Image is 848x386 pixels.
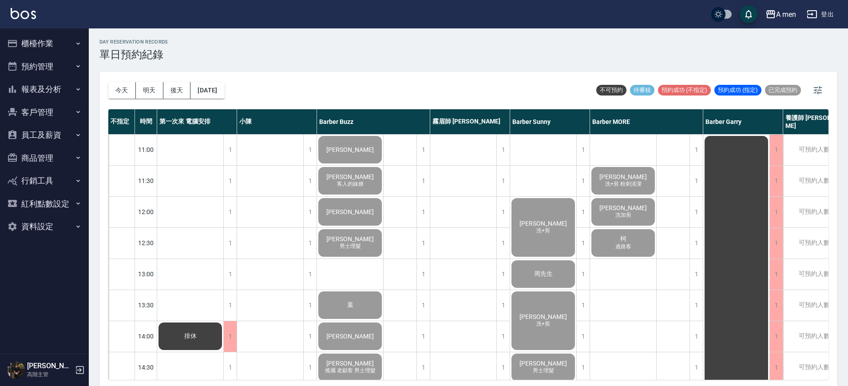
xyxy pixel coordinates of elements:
[689,135,703,165] div: 1
[576,135,590,165] div: 1
[532,270,555,278] span: 周先生
[416,290,430,321] div: 1
[303,259,317,290] div: 1
[303,166,317,196] div: 1
[518,313,569,320] span: [PERSON_NAME]
[416,321,430,352] div: 1
[689,321,703,352] div: 1
[136,82,163,99] button: 明天
[223,228,237,259] div: 1
[303,135,317,165] div: 1
[27,370,72,378] p: 高階主管
[325,333,376,340] span: [PERSON_NAME]
[689,166,703,196] div: 1
[4,123,85,147] button: 員工及薪資
[338,243,363,250] span: 男士理髮
[325,208,376,215] span: [PERSON_NAME]
[325,235,376,243] span: [PERSON_NAME]
[576,166,590,196] div: 1
[496,352,510,383] div: 1
[765,86,801,94] span: 已完成預約
[11,8,36,19] img: Logo
[496,166,510,196] div: 1
[769,352,783,383] div: 1
[7,361,25,379] img: Person
[658,86,711,94] span: 預約成功 (不指定)
[27,362,72,370] h5: [PERSON_NAME]
[769,166,783,196] div: 1
[4,147,85,170] button: 商品管理
[576,259,590,290] div: 1
[535,320,552,328] span: 洗+剪
[689,352,703,383] div: 1
[576,352,590,383] div: 1
[303,197,317,227] div: 1
[223,352,237,383] div: 1
[416,166,430,196] div: 1
[740,5,757,23] button: save
[576,290,590,321] div: 1
[135,196,157,227] div: 12:00
[703,109,783,134] div: Barber Garry
[496,197,510,227] div: 1
[325,360,376,367] span: [PERSON_NAME]
[518,360,569,367] span: [PERSON_NAME]
[108,109,135,134] div: 不指定
[99,48,168,61] h3: 單日預約紀錄
[535,227,552,235] span: 洗+剪
[223,290,237,321] div: 1
[518,220,569,227] span: [PERSON_NAME]
[163,82,191,99] button: 後天
[135,109,157,134] div: 時間
[531,367,556,374] span: 男士理髮
[223,166,237,196] div: 1
[769,321,783,352] div: 1
[614,243,633,251] span: 過路客
[689,228,703,259] div: 1
[416,352,430,383] div: 1
[689,259,703,290] div: 1
[99,39,168,45] h2: day Reservation records
[769,290,783,321] div: 1
[496,321,510,352] div: 1
[598,173,649,180] span: [PERSON_NAME]
[4,78,85,101] button: 報表及分析
[4,192,85,215] button: 紅利點數設定
[303,321,317,352] div: 1
[576,321,590,352] div: 1
[416,197,430,227] div: 1
[4,169,85,192] button: 行銷工具
[430,109,510,134] div: 霧眉師 [PERSON_NAME]
[135,134,157,165] div: 11:00
[325,173,376,180] span: [PERSON_NAME]
[303,290,317,321] div: 1
[135,352,157,383] div: 14:30
[237,109,317,134] div: 小陳
[135,227,157,259] div: 12:30
[689,197,703,227] div: 1
[776,9,796,20] div: A men
[630,86,654,94] span: 待審核
[323,367,377,374] span: 搖擺 老顧客 男士理髮
[603,180,643,188] span: 洗+剪 粉刺清潔
[614,211,633,219] span: 洗加剪
[496,135,510,165] div: 1
[157,109,237,134] div: 第一次來 電腦安排
[769,135,783,165] div: 1
[303,228,317,259] div: 1
[4,55,85,78] button: 預約管理
[769,197,783,227] div: 1
[135,259,157,290] div: 13:00
[303,352,317,383] div: 1
[416,228,430,259] div: 1
[598,204,649,211] span: [PERSON_NAME]
[223,135,237,165] div: 1
[510,109,590,134] div: Barber Sunny
[803,6,837,23] button: 登出
[496,228,510,259] div: 1
[223,259,237,290] div: 1
[223,321,237,352] div: 1
[762,5,800,24] button: A men
[4,32,85,55] button: 櫃檯作業
[416,135,430,165] div: 1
